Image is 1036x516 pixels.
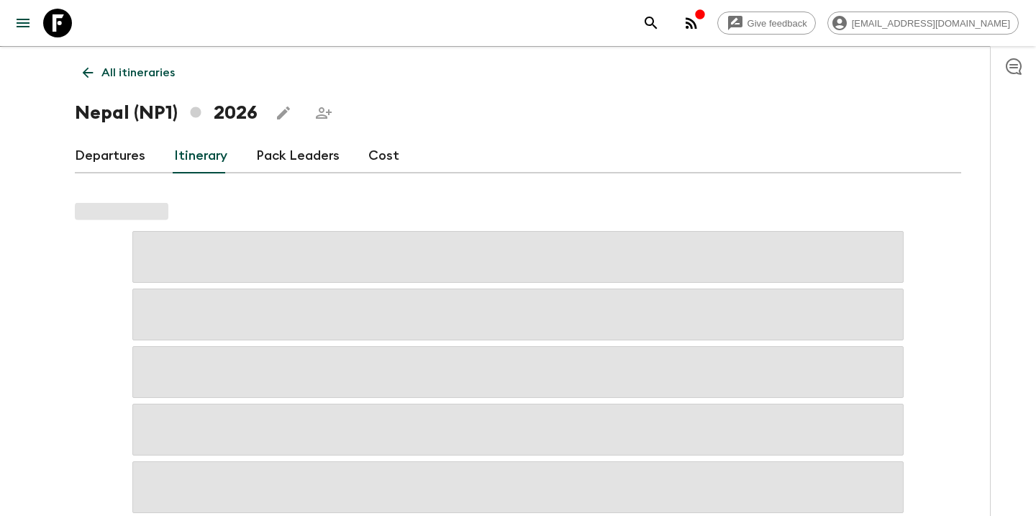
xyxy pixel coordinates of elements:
a: Give feedback [717,12,816,35]
a: Pack Leaders [256,139,340,173]
button: search adventures [637,9,665,37]
span: [EMAIL_ADDRESS][DOMAIN_NAME] [844,18,1018,29]
span: Share this itinerary [309,99,338,127]
span: Give feedback [740,18,815,29]
button: Edit this itinerary [269,99,298,127]
a: Itinerary [174,139,227,173]
p: All itineraries [101,64,175,81]
h1: Nepal (NP1) 2026 [75,99,258,127]
a: Cost [368,139,399,173]
a: Departures [75,139,145,173]
button: menu [9,9,37,37]
a: All itineraries [75,58,183,87]
div: [EMAIL_ADDRESS][DOMAIN_NAME] [827,12,1019,35]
